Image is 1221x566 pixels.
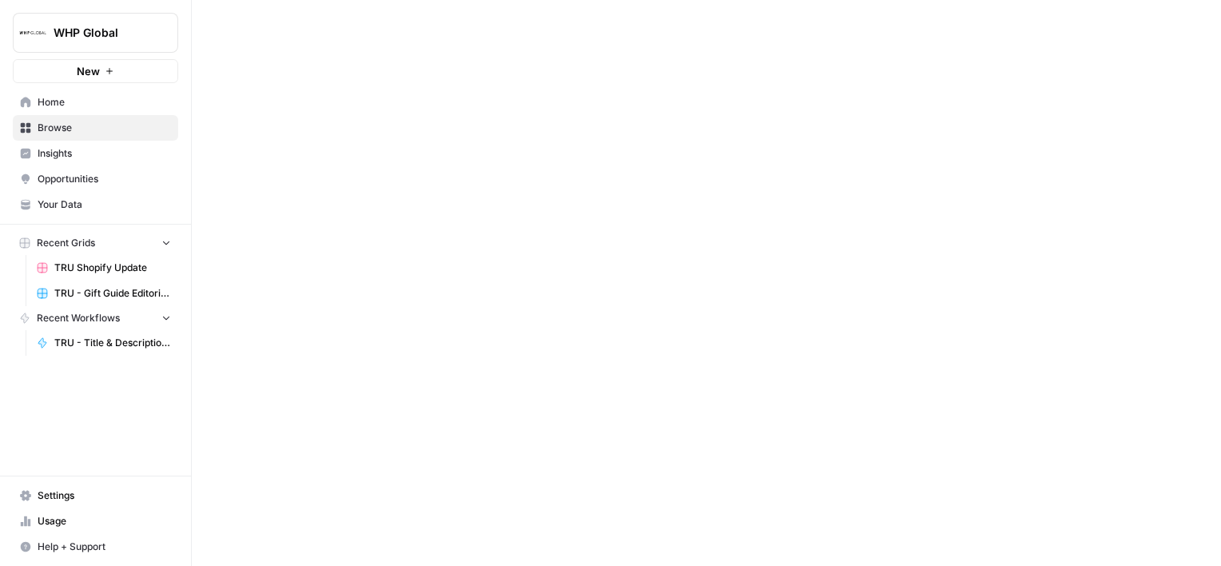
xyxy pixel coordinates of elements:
[13,90,178,115] a: Home
[77,63,100,79] span: New
[38,488,171,503] span: Settings
[37,236,95,250] span: Recent Grids
[13,231,178,255] button: Recent Grids
[13,192,178,217] a: Your Data
[38,540,171,554] span: Help + Support
[13,166,178,192] a: Opportunities
[38,197,171,212] span: Your Data
[13,483,178,508] a: Settings
[13,115,178,141] a: Browse
[13,534,178,560] button: Help + Support
[37,311,120,325] span: Recent Workflows
[38,514,171,528] span: Usage
[30,255,178,281] a: TRU Shopify Update
[13,306,178,330] button: Recent Workflows
[18,18,47,47] img: WHP Global Logo
[38,95,171,110] span: Home
[54,286,171,301] span: TRU - Gift Guide Editorial Articles (2025)
[38,146,171,161] span: Insights
[54,336,171,350] span: TRU - Title & Description Generator
[13,508,178,534] a: Usage
[30,281,178,306] a: TRU - Gift Guide Editorial Articles (2025)
[54,25,150,41] span: WHP Global
[13,141,178,166] a: Insights
[13,13,178,53] button: Workspace: WHP Global
[54,261,171,275] span: TRU Shopify Update
[30,330,178,356] a: TRU - Title & Description Generator
[38,172,171,186] span: Opportunities
[38,121,171,135] span: Browse
[13,59,178,83] button: New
